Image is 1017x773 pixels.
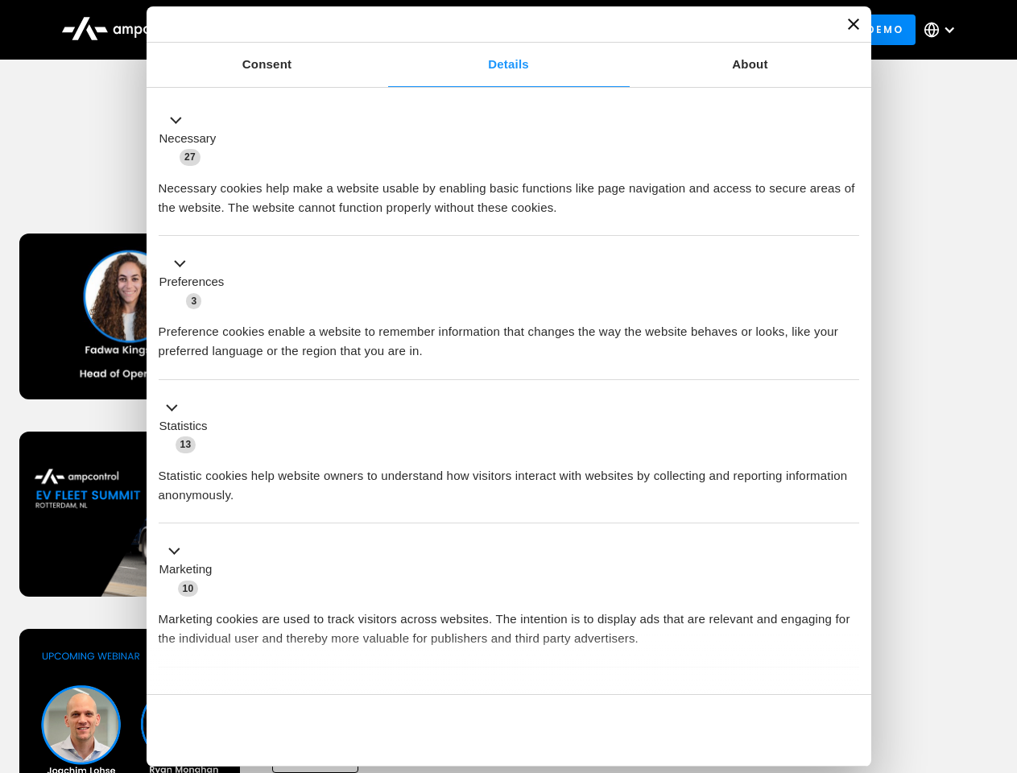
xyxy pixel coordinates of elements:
span: 10 [178,581,199,597]
span: 13 [176,436,196,453]
span: 2 [266,688,281,704]
label: Necessary [159,130,217,148]
button: Close banner [848,19,859,30]
div: Statistic cookies help website owners to understand how visitors interact with websites by collec... [159,454,859,505]
button: Marketing (10) [159,542,222,598]
div: Preference cookies enable a website to remember information that changes the way the website beha... [159,310,859,361]
label: Marketing [159,560,213,579]
a: About [630,43,871,87]
button: Necessary (27) [159,110,226,167]
label: Statistics [159,417,208,436]
div: Marketing cookies are used to track visitors across websites. The intention is to display ads tha... [159,597,859,648]
a: Details [388,43,630,87]
a: Consent [147,43,388,87]
div: Necessary cookies help make a website usable by enabling basic functions like page navigation and... [159,167,859,217]
button: Unclassified (2) [159,685,291,705]
button: Statistics (13) [159,398,217,454]
span: 27 [180,149,201,165]
h1: Upcoming Webinars [19,163,998,201]
button: Okay [627,707,858,754]
span: 3 [186,293,201,309]
label: Preferences [159,273,225,291]
button: Preferences (3) [159,254,234,311]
